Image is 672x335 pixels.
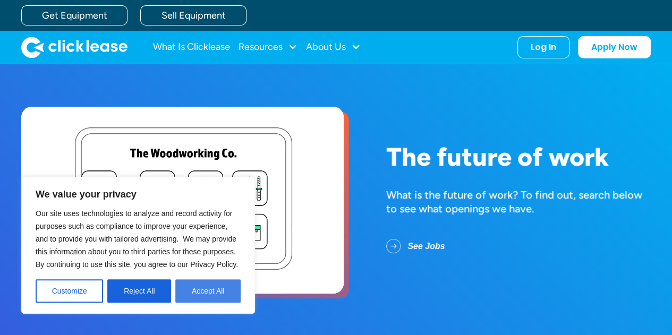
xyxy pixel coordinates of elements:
img: Clicklease logo [21,37,127,58]
a: See Jobs [386,233,462,260]
a: What Is Clicklease [153,37,230,58]
h1: The future of work [386,143,651,171]
div: About Us [306,37,361,58]
button: Accept All [175,279,241,303]
p: We value your privacy [36,188,241,201]
div: What is the future of work? To find out, search below to see what openings we have. [386,188,651,216]
div: Log In [531,42,556,53]
a: Apply Now [578,36,651,58]
a: open lightbox [21,107,344,294]
a: home [21,37,127,58]
a: Sell Equipment [140,5,246,25]
div: We value your privacy [21,177,255,314]
button: Customize [36,279,103,303]
span: Our site uses technologies to analyze and record activity for purposes such as compliance to impr... [36,209,238,269]
button: Reject All [107,279,171,303]
div: Resources [239,37,297,58]
a: Get Equipment [21,5,127,25]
